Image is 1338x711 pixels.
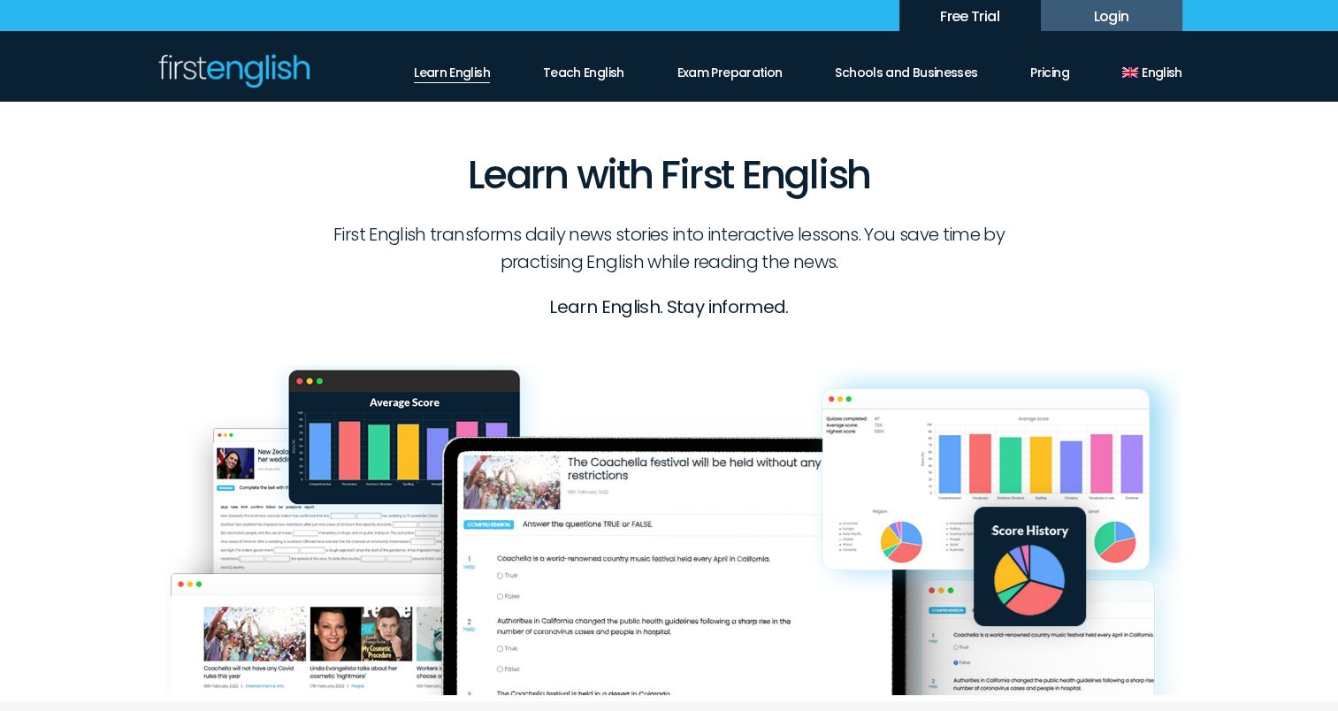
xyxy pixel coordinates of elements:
p: First English transforms daily news stories into interactive lessons. You save time by practising... [317,221,1021,276]
a: Schools and Businesses [835,53,977,82]
a: Teach English [543,53,624,82]
span: English [1142,65,1182,80]
h1: Learn with First English [157,102,1182,203]
a: Pricing [1030,53,1069,82]
a: English [1122,53,1182,82]
img: first-english-learn-english-desktop-graphic.png [157,365,1182,695]
a: Exam Preparation [677,53,783,82]
a: Learn English [414,53,490,83]
strong: Learn English. Stay informed. [549,294,788,319]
